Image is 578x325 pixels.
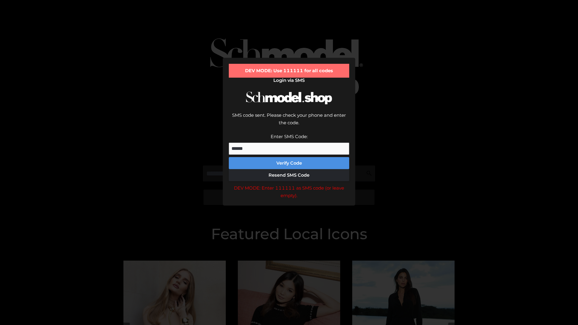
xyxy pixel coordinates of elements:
h2: Login via SMS [229,78,349,83]
button: Resend SMS Code [229,169,349,181]
label: Enter SMS Code: [271,134,308,139]
div: DEV MODE: Use 111111 for all codes [229,64,349,78]
div: DEV MODE: Enter 111111 as SMS code (or leave empty). [229,184,349,200]
button: Verify Code [229,157,349,169]
img: Schmodel Logo [244,86,334,110]
div: SMS code sent. Please check your phone and enter the code. [229,111,349,133]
